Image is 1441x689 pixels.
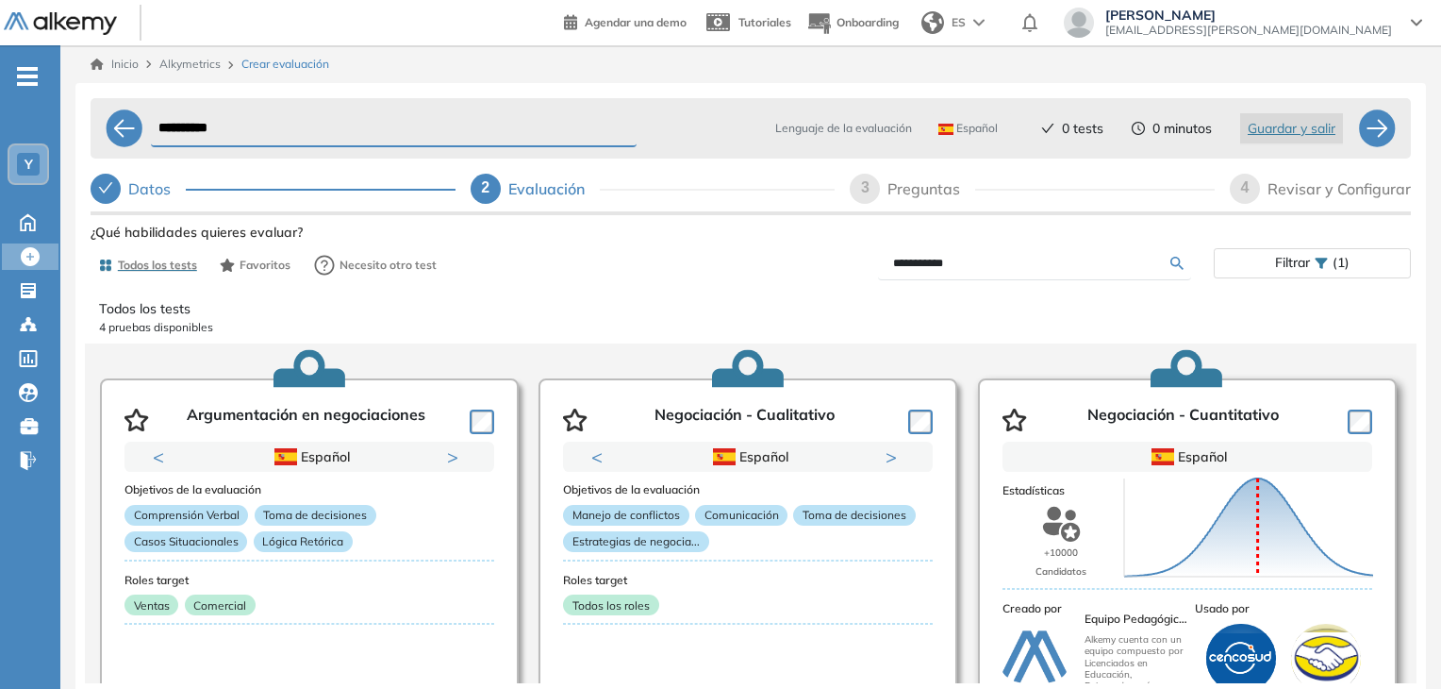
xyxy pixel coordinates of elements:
[240,257,290,274] span: Favoritos
[938,121,998,136] span: Español
[124,574,494,587] h3: Roles target
[447,447,466,466] button: Next
[159,57,221,71] span: Alkymetrics
[1084,613,1189,627] h3: Equipo Pedagógico Alkemy
[124,531,247,552] p: Casos Situacionales
[1152,119,1212,139] span: 0 minutos
[99,299,1402,319] p: Todos los tests
[755,472,770,475] button: 2
[255,505,376,526] p: Toma de decisiones
[973,19,985,26] img: arrow
[850,174,1215,204] div: 3Preguntas
[274,448,297,465] img: ESP
[17,75,38,78] i: -
[124,505,248,526] p: Comprensión Verbal
[241,56,329,73] span: Crear evaluación
[654,406,835,434] p: Negociación - Cualitativo
[1230,174,1411,204] div: 4Revisar y Configurar
[563,595,658,615] p: Todos los roles
[921,11,944,34] img: world
[1087,406,1279,434] p: Negociación - Cuantitativo
[564,9,687,32] a: Agendar una demo
[887,174,975,204] div: Preguntas
[1241,179,1250,195] span: 4
[118,257,197,274] span: Todos los tests
[25,157,33,172] span: Y
[563,483,933,496] h3: Objetivos de la evaluación
[287,472,309,475] button: 1
[340,257,437,274] span: Necesito otro test
[1002,483,1372,496] h3: Estadísticas
[91,223,303,243] span: ¿Qué habilidades quieres evaluar?
[1044,544,1078,563] p: +10000
[99,319,1402,336] p: 4 pruebas disponibles
[124,483,494,496] h3: Objetivos de la evaluación
[713,448,736,465] img: ESP
[98,180,113,195] span: check
[187,406,425,434] p: Argumentación en negociaciones
[1002,602,1187,615] h3: Creado por
[306,246,445,284] button: Necesito otro test
[191,446,428,467] div: Español
[725,472,748,475] button: 1
[1062,119,1103,139] span: 0 tests
[1069,446,1306,467] div: Español
[793,505,915,526] p: Toma de decisiones
[1105,8,1392,23] span: [PERSON_NAME]
[91,174,455,204] div: Datos
[1035,562,1086,580] p: Candidatos
[806,3,899,43] button: Onboarding
[1275,249,1310,277] span: Filtrar
[317,472,332,475] button: 2
[1333,249,1350,277] span: (1)
[591,447,610,466] button: Previous
[1267,174,1411,204] div: Revisar y Configurar
[886,447,904,466] button: Next
[695,505,787,526] p: Comunicación
[861,179,870,195] span: 3
[952,14,966,31] span: ES
[508,174,600,204] div: Evaluación
[91,56,139,73] a: Inicio
[585,15,687,29] span: Agendar una demo
[481,179,489,195] span: 2
[1347,598,1441,689] div: Widget de chat
[1248,118,1335,139] span: Guardar y salir
[185,595,256,615] p: Comercial
[1105,23,1392,38] span: [EMAIL_ADDRESS][PERSON_NAME][DOMAIN_NAME]
[128,174,186,204] div: Datos
[738,15,791,29] span: Tutoriales
[630,446,867,467] div: Español
[153,447,172,466] button: Previous
[212,249,298,281] button: Favoritos
[836,15,899,29] span: Onboarding
[1132,122,1145,135] span: clock-circle
[124,595,178,615] p: Ventas
[1347,598,1441,689] iframe: Chat Widget
[254,531,353,552] p: Lógica Retórica
[938,124,953,135] img: ESP
[1041,122,1054,135] span: check
[775,120,912,137] span: Lenguaje de la evaluación
[563,531,708,552] p: Estrategias de negocia...
[563,574,933,587] h3: Roles target
[563,505,688,526] p: Manejo de conflictos
[91,249,205,281] button: Todos los tests
[471,174,836,204] div: 2Evaluación
[1240,113,1343,143] button: Guardar y salir
[4,12,117,36] img: Logo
